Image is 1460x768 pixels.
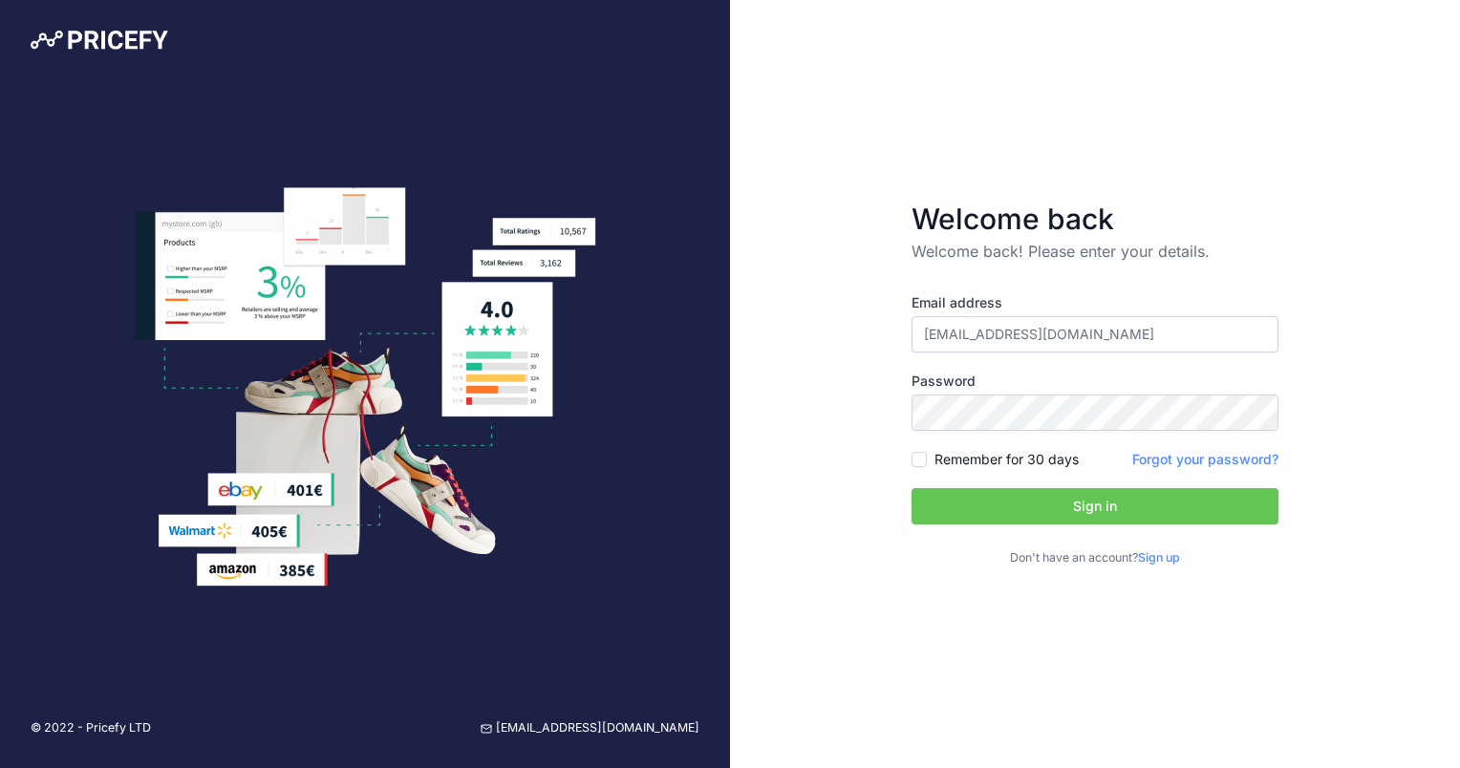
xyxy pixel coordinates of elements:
p: Don't have an account? [912,549,1278,567]
label: Remember for 30 days [934,450,1079,469]
img: Pricefy [31,31,168,50]
input: Enter your email [912,316,1278,352]
a: Forgot your password? [1132,451,1278,467]
label: Password [912,372,1278,391]
label: Email address [912,293,1278,312]
button: Sign in [912,488,1278,524]
p: © 2022 - Pricefy LTD [31,719,151,737]
a: Sign up [1138,550,1180,565]
h3: Welcome back [912,202,1278,236]
p: Welcome back! Please enter your details. [912,240,1278,263]
a: [EMAIL_ADDRESS][DOMAIN_NAME] [481,719,699,737]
